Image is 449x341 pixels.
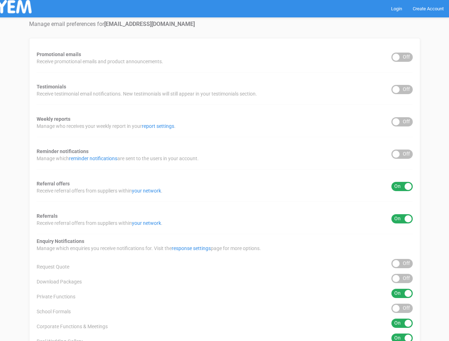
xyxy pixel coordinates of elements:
[37,308,71,315] span: School Formals
[37,293,75,300] span: Private Functions
[29,21,420,27] h4: Manage email preferences for
[37,181,70,186] strong: Referral offers
[132,188,161,194] a: your network
[142,123,174,129] a: report settings
[37,155,199,162] span: Manage which are sent to the users in your account.
[69,156,117,161] a: reminder notifications
[37,123,176,130] span: Manage who receives your weekly report in your .
[132,220,161,226] a: your network
[37,187,162,194] span: Receive referral offers from suppliers within .
[37,90,257,97] span: Receive testimonial email notifications. New testimonials will still appear in your testimonials ...
[37,323,108,330] span: Corporate Functions & Meetings
[37,278,82,285] span: Download Packages
[37,148,89,154] strong: Reminder notifications
[37,213,58,219] strong: Referrals
[37,116,70,122] strong: Weekly reports
[37,263,69,270] span: Request Quote
[37,238,84,244] strong: Enquiry Notifications
[172,245,211,251] a: response settings
[37,58,163,65] span: Receive promotional emails and product announcements.
[104,21,195,27] strong: [EMAIL_ADDRESS][DOMAIN_NAME]
[37,245,261,252] span: Manage which enquiries you receive notifications for. Visit the page for more options.
[37,220,162,227] span: Receive referral offers from suppliers within .
[37,84,66,90] strong: Testimonials
[37,52,81,57] strong: Promotional emails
